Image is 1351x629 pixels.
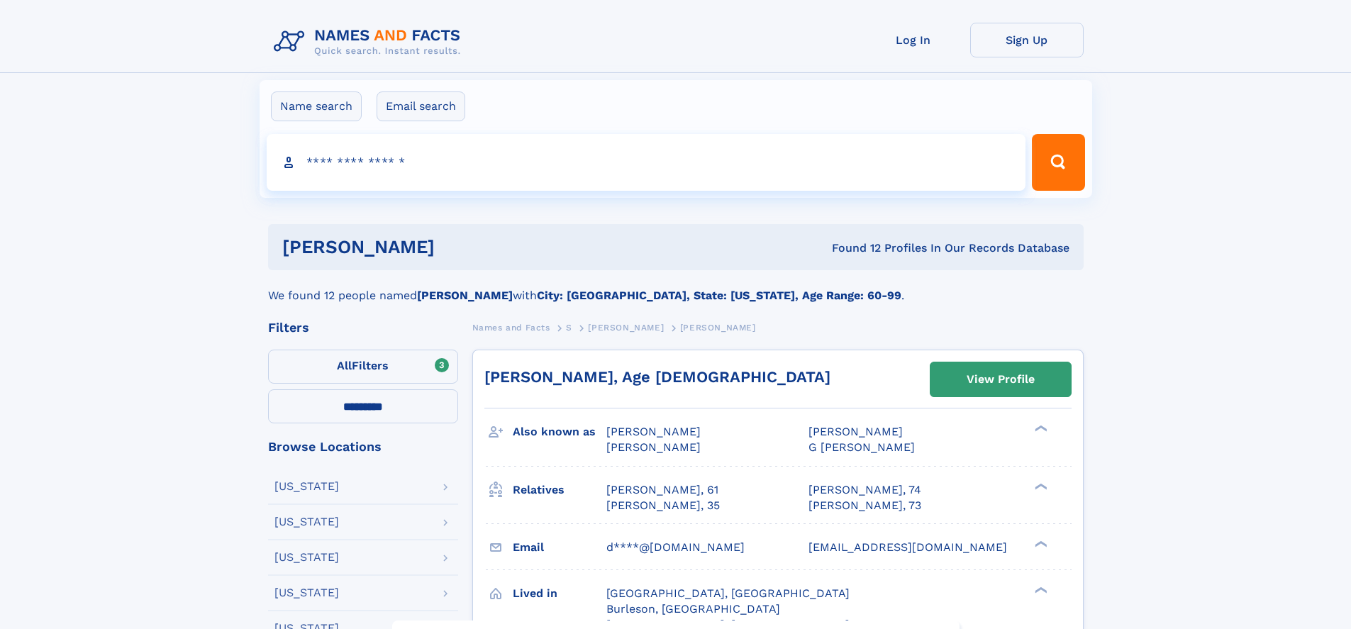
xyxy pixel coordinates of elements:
[967,363,1035,396] div: View Profile
[588,323,664,333] span: [PERSON_NAME]
[282,238,633,256] h1: [PERSON_NAME]
[1031,585,1048,594] div: ❯
[930,362,1071,396] a: View Profile
[417,289,513,302] b: [PERSON_NAME]
[606,440,701,454] span: [PERSON_NAME]
[606,586,850,600] span: [GEOGRAPHIC_DATA], [GEOGRAPHIC_DATA]
[513,535,606,560] h3: Email
[857,23,970,57] a: Log In
[268,440,458,453] div: Browse Locations
[268,270,1084,304] div: We found 12 people named with .
[271,91,362,121] label: Name search
[274,481,339,492] div: [US_STATE]
[268,23,472,61] img: Logo Names and Facts
[808,425,903,438] span: [PERSON_NAME]
[566,323,572,333] span: S
[1031,424,1048,433] div: ❯
[808,440,915,454] span: G [PERSON_NAME]
[513,420,606,444] h3: Also known as
[606,498,720,513] a: [PERSON_NAME], 35
[808,540,1007,554] span: [EMAIL_ADDRESS][DOMAIN_NAME]
[1032,134,1084,191] button: Search Button
[274,516,339,528] div: [US_STATE]
[606,482,718,498] a: [PERSON_NAME], 61
[606,602,780,616] span: Burleson, [GEOGRAPHIC_DATA]
[484,368,830,386] a: [PERSON_NAME], Age [DEMOGRAPHIC_DATA]
[513,581,606,606] h3: Lived in
[537,289,901,302] b: City: [GEOGRAPHIC_DATA], State: [US_STATE], Age Range: 60-99
[566,318,572,336] a: S
[274,587,339,599] div: [US_STATE]
[808,482,921,498] a: [PERSON_NAME], 74
[680,323,756,333] span: [PERSON_NAME]
[1031,539,1048,548] div: ❯
[970,23,1084,57] a: Sign Up
[267,134,1026,191] input: search input
[274,552,339,563] div: [US_STATE]
[808,498,921,513] a: [PERSON_NAME], 73
[377,91,465,121] label: Email search
[268,321,458,334] div: Filters
[268,350,458,384] label: Filters
[513,478,606,502] h3: Relatives
[1031,482,1048,491] div: ❯
[633,240,1069,256] div: Found 12 Profiles In Our Records Database
[606,425,701,438] span: [PERSON_NAME]
[588,318,664,336] a: [PERSON_NAME]
[337,359,352,372] span: All
[472,318,550,336] a: Names and Facts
